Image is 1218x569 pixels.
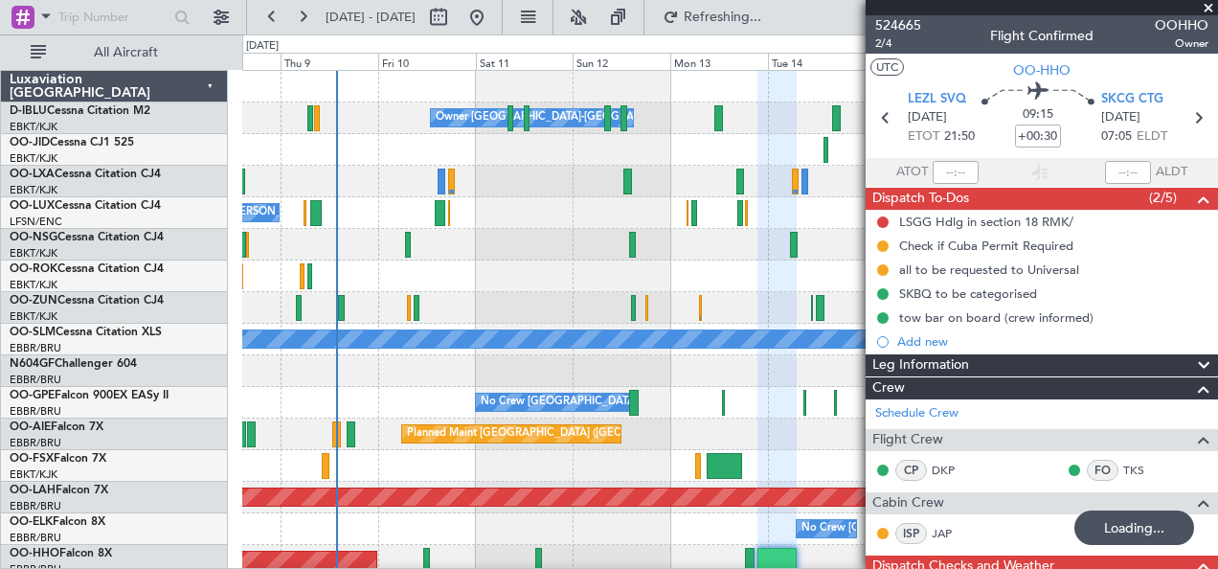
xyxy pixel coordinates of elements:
[932,525,975,542] a: JAP
[476,53,574,70] div: Sat 11
[10,232,164,243] a: OO-NSGCessna Citation CJ4
[654,2,769,33] button: Refreshing...
[10,404,61,419] a: EBBR/BRU
[10,183,57,197] a: EBKT/KJK
[10,436,61,450] a: EBBR/BRU
[10,516,105,528] a: OO-ELKFalcon 8X
[481,388,801,417] div: No Crew [GEOGRAPHIC_DATA] ([GEOGRAPHIC_DATA] National)
[932,462,975,479] a: DKP
[872,377,905,399] span: Crew
[50,46,202,59] span: All Aircraft
[10,531,61,545] a: EBBR/BRU
[870,58,904,76] button: UTC
[1074,511,1194,545] div: Loading...
[10,169,55,180] span: OO-LXA
[801,514,1122,543] div: No Crew [GEOGRAPHIC_DATA] ([GEOGRAPHIC_DATA] National)
[670,53,768,70] div: Mon 13
[1101,90,1163,109] span: SKCG CTG
[10,358,55,370] span: N604GF
[10,137,134,148] a: OO-JIDCessna CJ1 525
[10,485,56,496] span: OO-LAH
[10,467,57,482] a: EBKT/KJK
[281,53,378,70] div: Thu 9
[573,53,670,70] div: Sun 12
[10,200,161,212] a: OO-LUXCessna Citation CJ4
[10,373,61,387] a: EBBR/BRU
[10,390,55,401] span: OO-GPE
[10,548,59,559] span: OO-HHO
[10,327,162,338] a: OO-SLMCessna Citation XLS
[1156,163,1187,182] span: ALDT
[1155,35,1208,52] span: Owner
[10,278,57,292] a: EBKT/KJK
[10,246,57,261] a: EBKT/KJK
[10,169,161,180] a: OO-LXACessna Citation CJ4
[10,516,53,528] span: OO-ELK
[875,35,921,52] span: 2/4
[10,215,62,229] a: LFSN/ENC
[436,103,694,132] div: Owner [GEOGRAPHIC_DATA]-[GEOGRAPHIC_DATA]
[10,485,108,496] a: OO-LAHFalcon 7X
[875,404,959,423] a: Schedule Crew
[990,26,1094,46] div: Flight Confirmed
[1013,60,1071,80] span: OO-HHO
[895,460,927,481] div: CP
[768,53,866,70] div: Tue 14
[1087,460,1118,481] div: FO
[10,120,57,134] a: EBKT/KJK
[407,420,709,448] div: Planned Maint [GEOGRAPHIC_DATA] ([GEOGRAPHIC_DATA])
[683,11,763,24] span: Refreshing...
[875,15,921,35] span: 524665
[10,548,112,559] a: OO-HHOFalcon 8X
[10,499,61,513] a: EBBR/BRU
[378,53,476,70] div: Fri 10
[10,263,164,275] a: OO-ROKCessna Citation CJ4
[10,137,50,148] span: OO-JID
[58,3,169,32] input: Trip Number
[872,188,969,210] span: Dispatch To-Dos
[1101,127,1132,147] span: 07:05
[10,263,57,275] span: OO-ROK
[10,421,51,433] span: OO-AIE
[10,358,137,370] a: N604GFChallenger 604
[10,105,150,117] a: D-IBLUCessna Citation M2
[944,127,975,147] span: 21:50
[10,327,56,338] span: OO-SLM
[246,38,279,55] div: [DATE]
[10,151,57,166] a: EBKT/KJK
[1137,127,1167,147] span: ELDT
[872,354,969,376] span: Leg Information
[10,390,169,401] a: OO-GPEFalcon 900EX EASy II
[10,309,57,324] a: EBKT/KJK
[872,492,944,514] span: Cabin Crew
[21,37,208,68] button: All Aircraft
[10,453,54,465] span: OO-FSX
[1155,15,1208,35] span: OOHHO
[899,214,1073,230] div: LSGG Hdlg in section 18 RMK/
[899,262,1079,278] div: all to be requested to Universal
[908,108,947,127] span: [DATE]
[1149,188,1177,208] span: (2/5)
[872,429,943,451] span: Flight Crew
[933,161,979,184] input: --:--
[896,163,928,182] span: ATOT
[1023,105,1053,125] span: 09:15
[899,309,1094,326] div: tow bar on board (crew informed)
[10,295,57,307] span: OO-ZUN
[10,105,47,117] span: D-IBLU
[10,295,164,307] a: OO-ZUNCessna Citation CJ4
[10,232,57,243] span: OO-NSG
[10,341,61,355] a: EBBR/BRU
[899,238,1073,254] div: Check if Cuba Permit Required
[10,453,106,465] a: OO-FSXFalcon 7X
[908,90,966,109] span: LEZL SVQ
[897,333,1208,350] div: Add new
[10,421,103,433] a: OO-AIEFalcon 7X
[1123,462,1166,479] a: TKS
[1101,108,1140,127] span: [DATE]
[10,200,55,212] span: OO-LUX
[908,127,939,147] span: ETOT
[326,9,416,26] span: [DATE] - [DATE]
[899,285,1037,302] div: SKBQ to be categorised
[895,523,927,544] div: ISP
